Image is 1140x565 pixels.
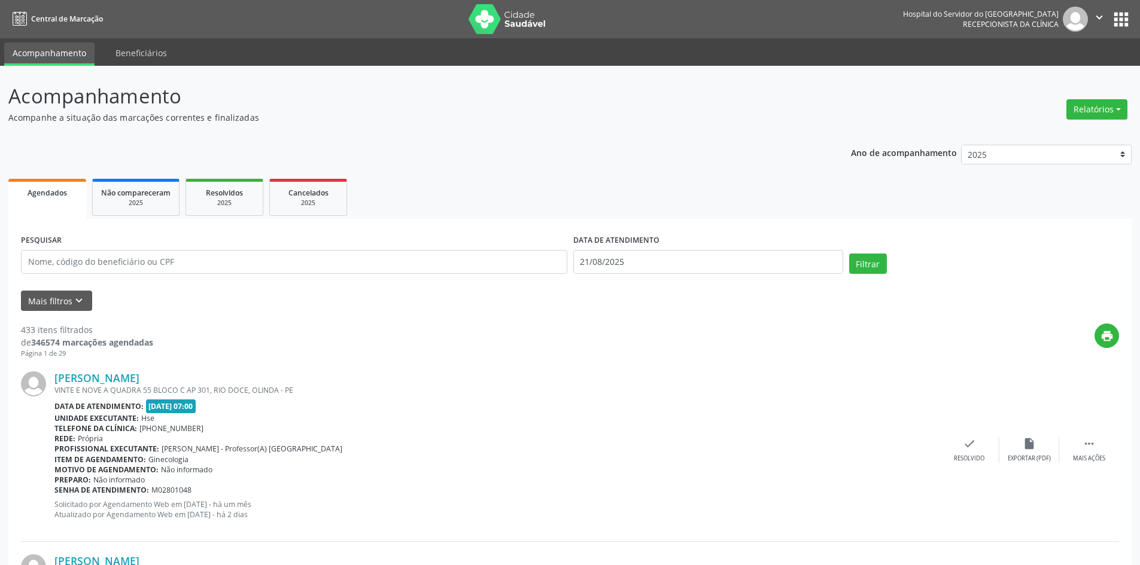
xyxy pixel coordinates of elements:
button: Relatórios [1066,99,1127,120]
div: 2025 [278,198,338,207]
p: Solicitado por Agendamento Web em [DATE] - há um mês Atualizado por Agendamento Web em [DATE] - h... [54,499,940,520]
span: Cancelados [288,188,329,198]
span: Resolvidos [206,188,243,198]
span: Central de Marcação [31,14,103,24]
i: print [1101,329,1114,343]
span: Não informado [93,475,145,485]
input: Selecione um intervalo [573,250,843,274]
button:  [1088,7,1111,32]
b: Telefone da clínica: [54,423,137,433]
span: Própria [78,433,103,444]
b: Motivo de agendamento: [54,465,159,475]
div: Exportar (PDF) [1008,454,1051,463]
span: Não informado [161,465,212,475]
input: Nome, código do beneficiário ou CPF [21,250,567,274]
button: Filtrar [849,254,887,274]
a: Beneficiários [107,42,175,63]
a: [PERSON_NAME] [54,371,139,384]
span: Agendados [28,188,67,198]
div: 2025 [101,198,171,207]
i: insert_drive_file [1023,437,1036,450]
img: img [21,371,46,396]
i: keyboard_arrow_down [72,294,86,307]
div: Hospital do Servidor do [GEOGRAPHIC_DATA] [903,9,1059,19]
div: de [21,336,153,349]
span: Hse [141,413,154,423]
b: Unidade executante: [54,413,139,423]
button: Mais filtroskeyboard_arrow_down [21,291,92,311]
span: [PHONE_NUMBER] [139,423,203,433]
button: print [1095,323,1119,348]
img: img [1063,7,1088,32]
span: [PERSON_NAME] - Professor(A) [GEOGRAPHIC_DATA] [162,444,342,454]
div: VINTE E NOVE A QUADRA 55 BLOCO C AP 301, RIO DOCE, OLINDA - PE [54,385,940,395]
a: Central de Marcação [8,9,103,29]
i: check [963,437,976,450]
div: 433 itens filtrados [21,323,153,336]
i:  [1083,437,1096,450]
b: Senha de atendimento: [54,485,149,495]
div: 2025 [194,198,254,207]
div: Resolvido [954,454,984,463]
b: Data de atendimento: [54,401,144,411]
a: Acompanhamento [4,42,95,66]
b: Profissional executante: [54,444,159,454]
strong: 346574 marcações agendadas [31,337,153,348]
b: Item de agendamento: [54,454,146,465]
span: Ginecologia [148,454,189,465]
div: Página 1 de 29 [21,349,153,359]
p: Acompanhe a situação das marcações correntes e finalizadas [8,111,795,124]
span: Recepcionista da clínica [963,19,1059,29]
button: apps [1111,9,1132,30]
i:  [1093,11,1106,24]
label: PESQUISAR [21,231,62,250]
b: Rede: [54,433,75,444]
b: Preparo: [54,475,91,485]
p: Ano de acompanhamento [851,145,957,160]
span: [DATE] 07:00 [146,399,196,413]
span: M02801048 [151,485,191,495]
div: Mais ações [1073,454,1105,463]
label: DATA DE ATENDIMENTO [573,231,659,250]
p: Acompanhamento [8,81,795,111]
span: Não compareceram [101,188,171,198]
